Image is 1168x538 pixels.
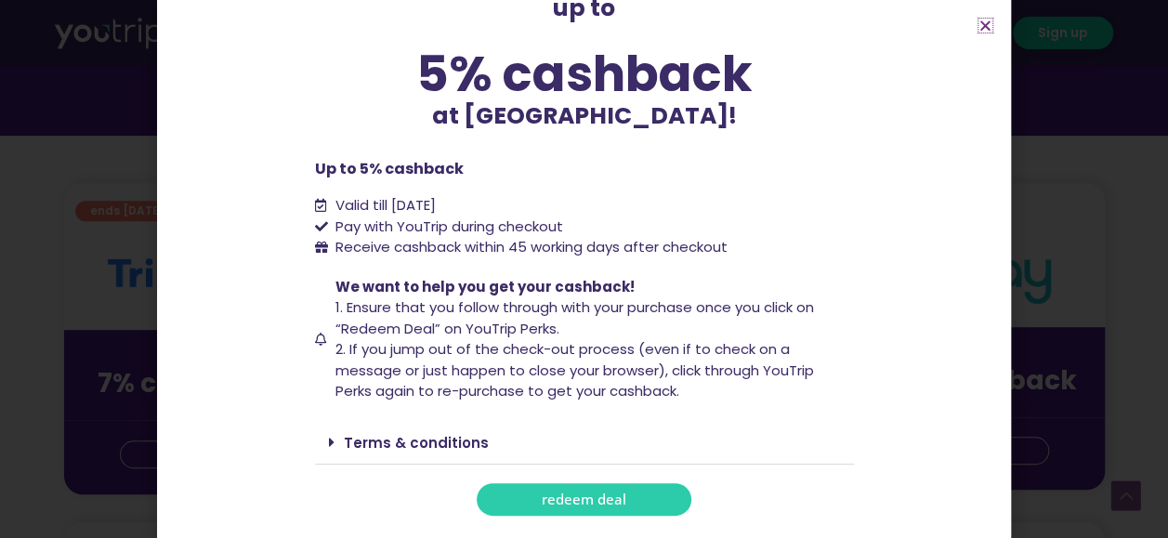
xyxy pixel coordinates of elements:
a: Terms & conditions [344,433,489,453]
span: Receive cashback within 45 working days after checkout [331,237,728,258]
span: Pay with YouTrip during checkout [331,217,563,238]
span: We want to help you get your cashback! [335,277,635,296]
a: Close [978,19,992,33]
span: redeem deal [542,492,626,506]
p: at [GEOGRAPHIC_DATA]! [315,98,854,134]
p: Up to 5% cashback [315,158,854,180]
span: 2. If you jump out of the check-out process (even if to check on a message or just happen to clos... [335,339,814,400]
span: 1. Ensure that you follow through with your purchase once you click on “Redeem Deal” on YouTrip P... [335,297,814,338]
div: Terms & conditions [315,421,854,465]
div: 5% cashback [315,49,854,98]
span: Valid till [DATE] [331,195,436,217]
a: redeem deal [477,483,691,516]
